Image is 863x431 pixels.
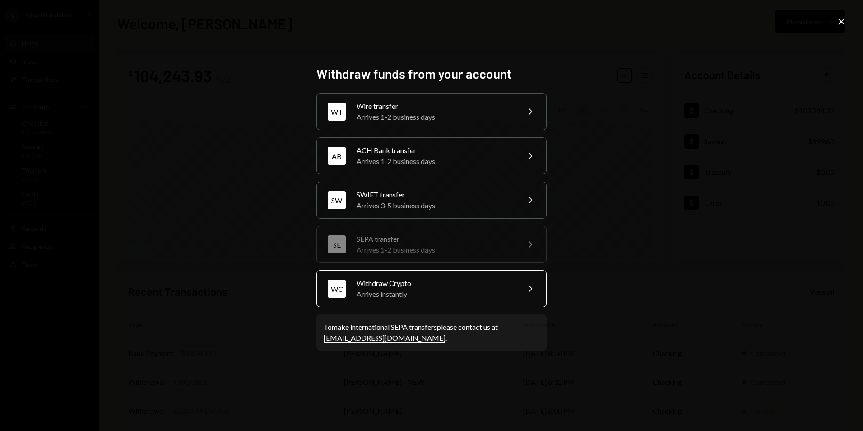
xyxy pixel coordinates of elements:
[324,333,445,343] a: [EMAIL_ADDRESS][DOMAIN_NAME]
[357,112,514,122] div: Arrives 1-2 business days
[328,235,346,253] div: SE
[357,145,514,156] div: ACH Bank transfer
[357,156,514,167] div: Arrives 1-2 business days
[328,280,346,298] div: WC
[316,270,547,307] button: WCWithdraw CryptoArrives instantly
[357,189,514,200] div: SWIFT transfer
[357,278,514,289] div: Withdraw Crypto
[328,191,346,209] div: SW
[357,244,514,255] div: Arrives 1-2 business days
[316,182,547,219] button: SWSWIFT transferArrives 3-5 business days
[316,226,547,263] button: SESEPA transferArrives 1-2 business days
[316,65,547,83] h2: Withdraw funds from your account
[357,200,514,211] div: Arrives 3-5 business days
[316,137,547,174] button: ABACH Bank transferArrives 1-2 business days
[357,234,514,244] div: SEPA transfer
[357,101,514,112] div: Wire transfer
[328,147,346,165] div: AB
[328,103,346,121] div: WT
[324,322,539,343] div: To make international SEPA transfers please contact us at .
[316,93,547,130] button: WTWire transferArrives 1-2 business days
[357,289,514,300] div: Arrives instantly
